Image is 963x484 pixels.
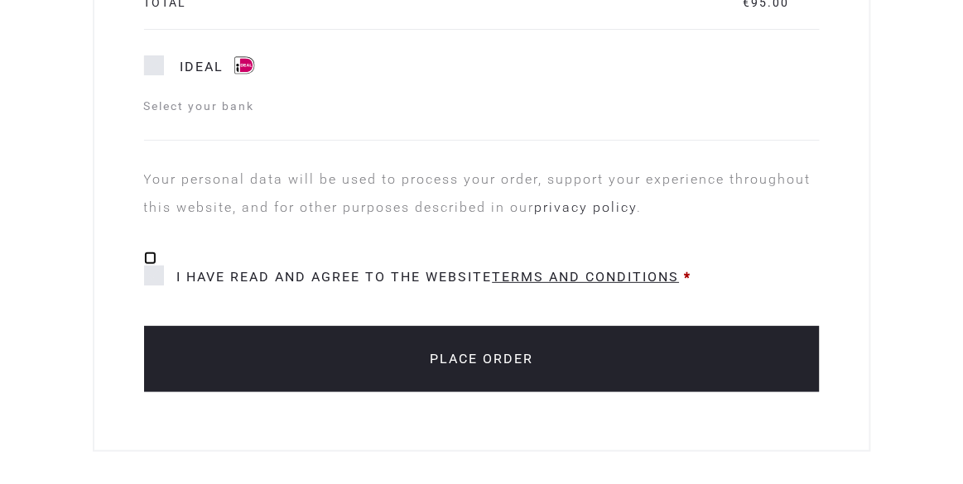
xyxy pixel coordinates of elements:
[493,269,680,285] a: terms and conditions
[144,252,157,265] input: I have read and agree to the websiteterms and conditions *
[685,269,692,285] abbr: required
[144,266,680,288] span: I have read and agree to the website
[144,57,258,77] label: iDEAL
[144,165,820,223] p: Your personal data will be used to process your order, support your experience throughout this we...
[144,326,820,392] button: Place order
[144,98,820,115] div: Select your bank
[535,199,638,215] a: privacy policy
